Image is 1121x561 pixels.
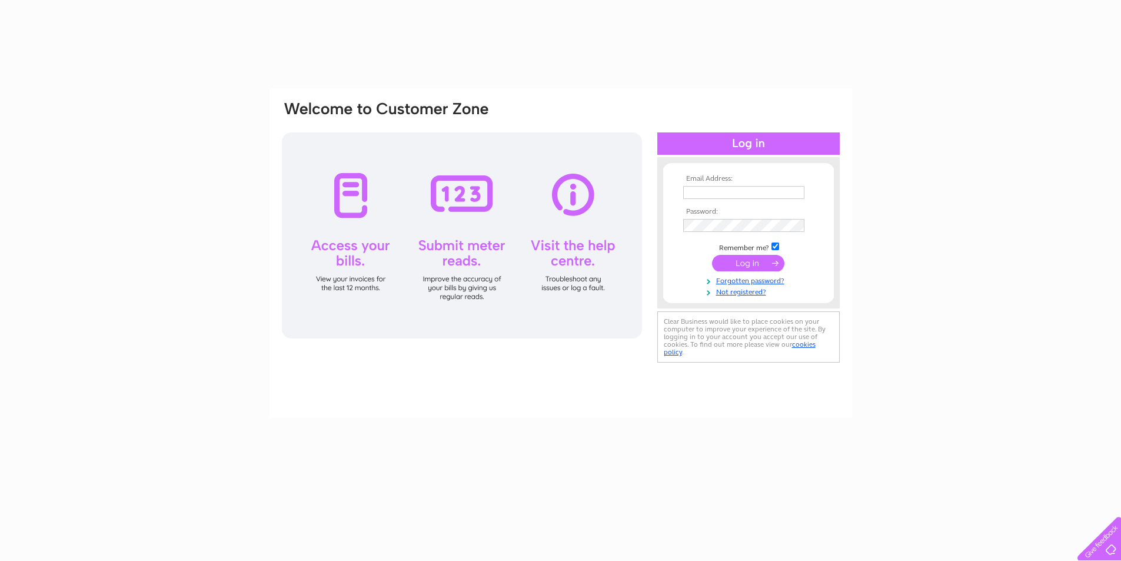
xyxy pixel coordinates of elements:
[683,274,817,286] a: Forgotten password?
[680,208,817,216] th: Password:
[664,340,816,356] a: cookies policy
[680,175,817,183] th: Email Address:
[712,255,784,271] input: Submit
[657,311,840,363] div: Clear Business would like to place cookies on your computer to improve your experience of the sit...
[683,286,817,297] a: Not registered?
[680,241,817,253] td: Remember me?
